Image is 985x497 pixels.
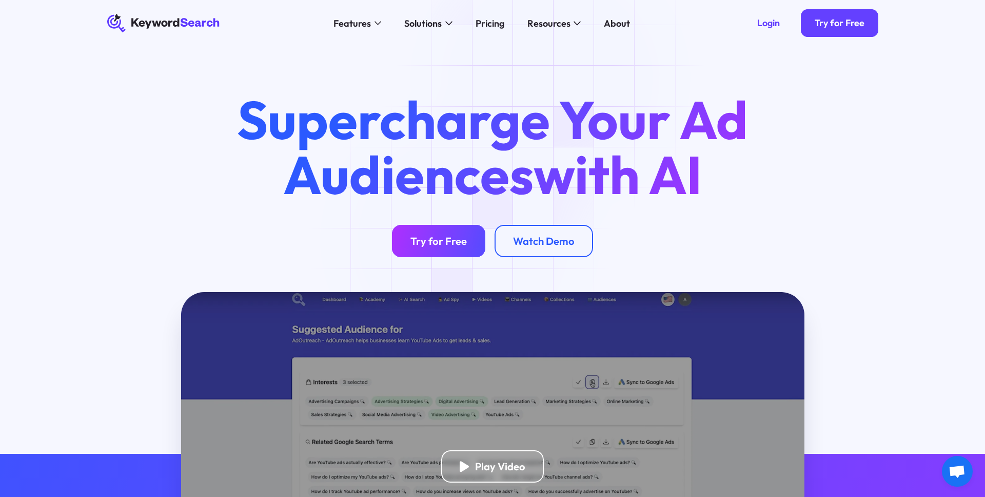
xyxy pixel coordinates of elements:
div: Pricing [476,16,504,30]
a: Pricing [468,14,511,32]
a: Login [743,9,794,37]
span: with AI [534,141,702,208]
div: Try for Free [815,17,864,29]
a: About [597,14,637,32]
div: About [604,16,630,30]
div: Play Video [475,460,525,473]
div: Resources [527,16,570,30]
h1: Supercharge Your Ad Audiences [215,92,770,202]
div: Features [333,16,371,30]
div: Try for Free [410,235,467,247]
a: Try for Free [392,225,485,257]
a: Try for Free [801,9,878,37]
a: Open chat [942,456,973,487]
div: Solutions [404,16,442,30]
div: Login [757,17,780,29]
div: Watch Demo [513,235,575,247]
